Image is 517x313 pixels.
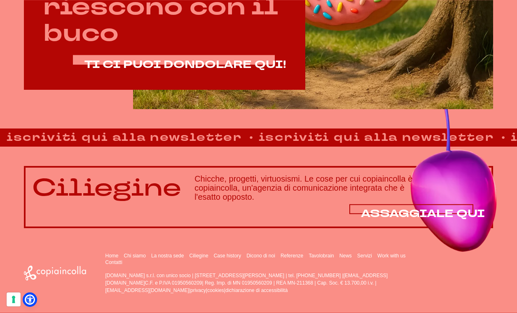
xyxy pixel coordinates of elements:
span: ASSAGGIALE QUI [361,206,485,221]
a: News [339,253,352,259]
a: privacy [190,287,206,293]
h3: Chicche, progetti, virtuosismi. Le cose per cui copiaincolla è copiaincolla, un'agenzia di comuni... [194,174,485,201]
span: TI CI PUOI DONDOLARE QUI! [84,57,286,72]
a: La nostra sede [151,253,184,259]
a: Work with us [377,253,405,259]
a: TI CI PUOI DONDOLARE QUI! [84,59,286,71]
a: Case history [214,253,241,259]
a: Tavolobrain [309,253,334,259]
a: Servizi [357,253,372,259]
p: [DOMAIN_NAME] s.r.l. con unico socio | [STREET_ADDRESS][PERSON_NAME] | tel. [PHONE_NUMBER] | C.F.... [105,272,415,294]
a: Referenze [281,253,303,259]
a: Chi siamo [124,253,146,259]
a: Ciliegine [189,253,208,259]
strong: iscriviti qui alla newsletter [251,129,500,146]
a: cookies [207,287,224,293]
a: ASSAGGIALE QUI [361,208,485,220]
a: [EMAIL_ADDRESS][DOMAIN_NAME] [105,287,189,293]
a: dichiarazione di accessibilità [225,287,288,293]
a: Contatti [105,259,122,265]
p: Ciliegine [32,175,181,201]
a: Open Accessibility Menu [25,294,35,305]
button: Le tue preferenze relative al consenso per le tecnologie di tracciamento [7,292,21,306]
a: Home [105,253,118,259]
a: Dicono di noi [246,253,275,259]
